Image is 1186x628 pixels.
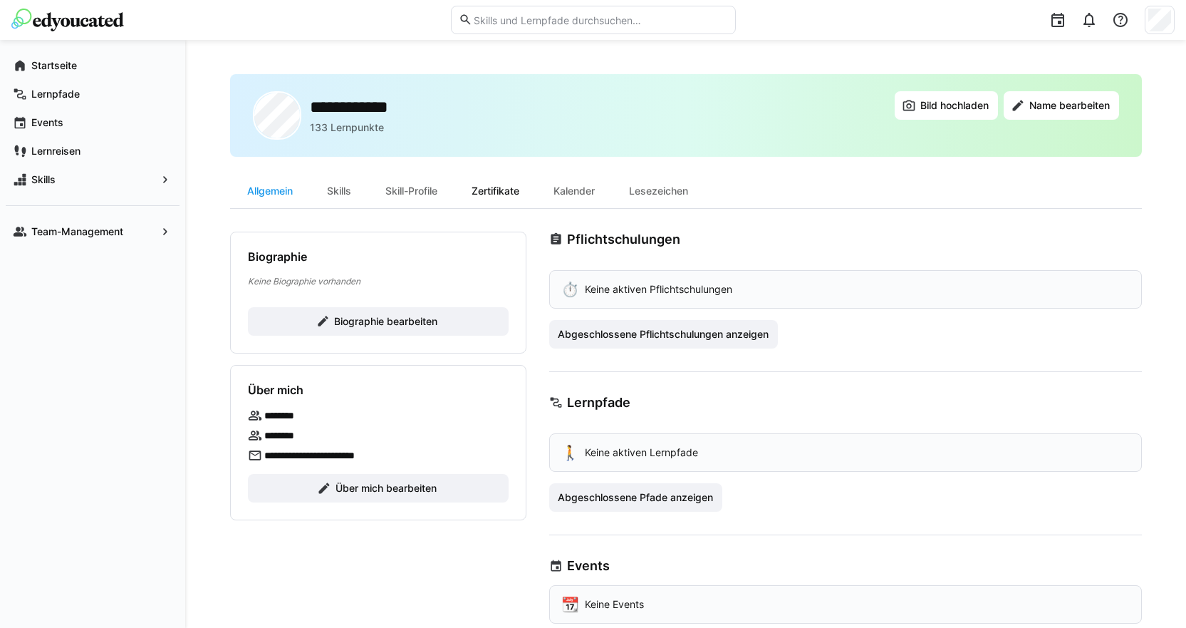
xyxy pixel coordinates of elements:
[585,282,732,297] p: Keine aktiven Pflichtschulungen
[918,98,991,113] span: Bild hochladen
[612,174,705,208] div: Lesezeichen
[310,174,368,208] div: Skills
[567,558,610,574] h3: Events
[332,314,439,329] span: Biographie bearbeiten
[248,249,307,264] h4: Biographie
[561,597,579,612] div: 📆
[230,174,310,208] div: Allgemein
[585,446,698,460] p: Keine aktiven Lernpfade
[585,597,644,612] p: Keine Events
[561,446,579,460] div: 🚶
[454,174,536,208] div: Zertifikate
[895,91,998,120] button: Bild hochladen
[248,474,509,503] button: Über mich bearbeiten
[248,383,303,397] h4: Über mich
[549,483,723,512] button: Abgeschlossene Pfade anzeigen
[368,174,454,208] div: Skill-Profile
[310,120,384,135] p: 133 Lernpunkte
[333,481,439,495] span: Über mich bearbeiten
[567,395,630,411] h3: Lernpfade
[567,232,680,247] h3: Pflichtschulungen
[556,327,771,341] span: Abgeschlossene Pflichtschulungen anzeigen
[561,282,579,297] div: ⏱️
[1027,98,1112,113] span: Name bearbeiten
[248,307,509,336] button: Biographie bearbeiten
[1004,91,1119,120] button: Name bearbeiten
[536,174,612,208] div: Kalender
[248,275,509,287] p: Keine Biographie vorhanden
[472,14,727,26] input: Skills und Lernpfade durchsuchen…
[549,320,779,349] button: Abgeschlossene Pflichtschulungen anzeigen
[556,490,715,505] span: Abgeschlossene Pfade anzeigen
